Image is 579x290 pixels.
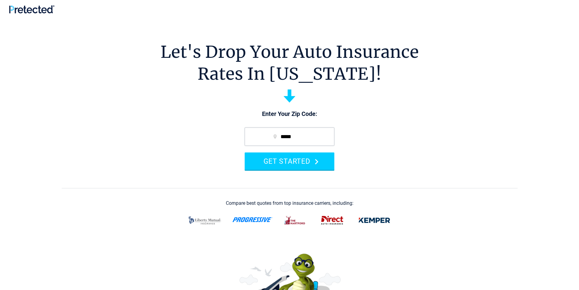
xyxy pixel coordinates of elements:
[354,212,395,228] img: kemper
[280,212,310,228] img: thehartford
[226,201,353,206] div: Compare best quotes from top insurance carriers, including:
[245,152,334,170] button: GET STARTED
[232,217,273,222] img: progressive
[317,212,347,228] img: direct
[239,110,340,118] p: Enter Your Zip Code:
[9,5,54,13] img: Pretected Logo
[160,41,419,85] h1: Let's Drop Your Auto Insurance Rates In [US_STATE]!
[245,128,334,146] input: zip code
[185,212,225,228] img: liberty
